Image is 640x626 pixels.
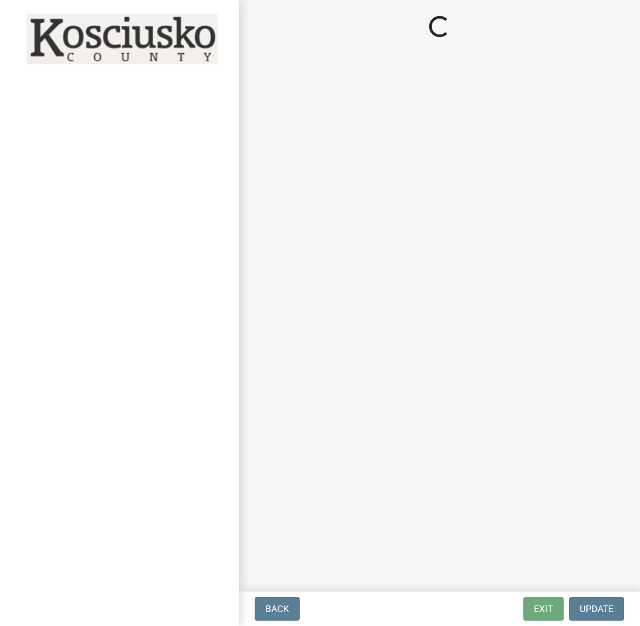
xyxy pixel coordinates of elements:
[265,603,289,614] span: Back
[569,597,624,621] button: Update
[523,597,564,621] button: Exit
[255,597,300,621] button: Back
[580,603,613,614] span: Update
[27,14,218,64] img: Kosciusko County, Indiana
